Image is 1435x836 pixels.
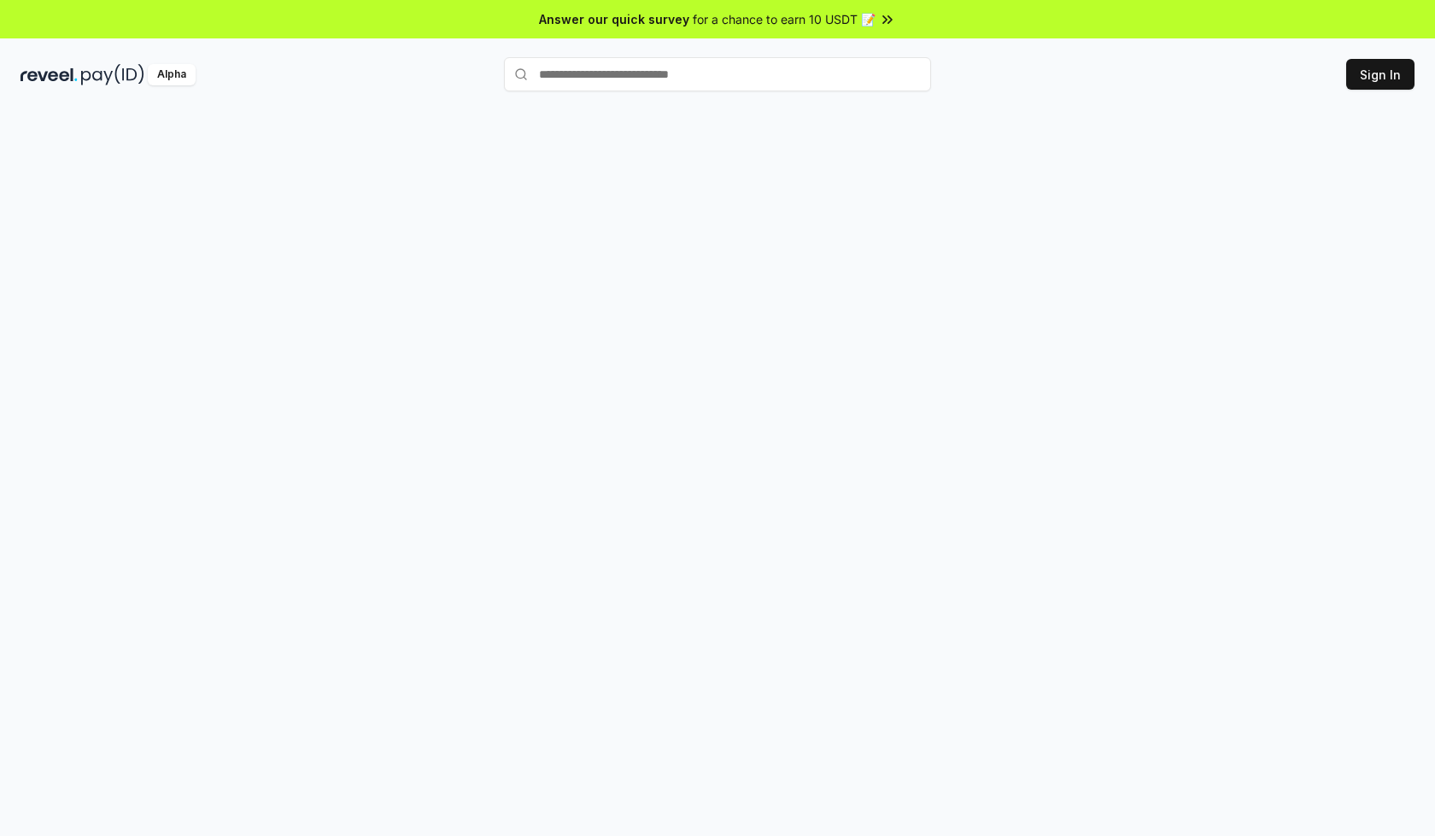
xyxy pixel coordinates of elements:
[81,64,144,85] img: pay_id
[693,10,876,28] span: for a chance to earn 10 USDT 📝
[148,64,196,85] div: Alpha
[539,10,689,28] span: Answer our quick survey
[20,64,78,85] img: reveel_dark
[1346,59,1414,90] button: Sign In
